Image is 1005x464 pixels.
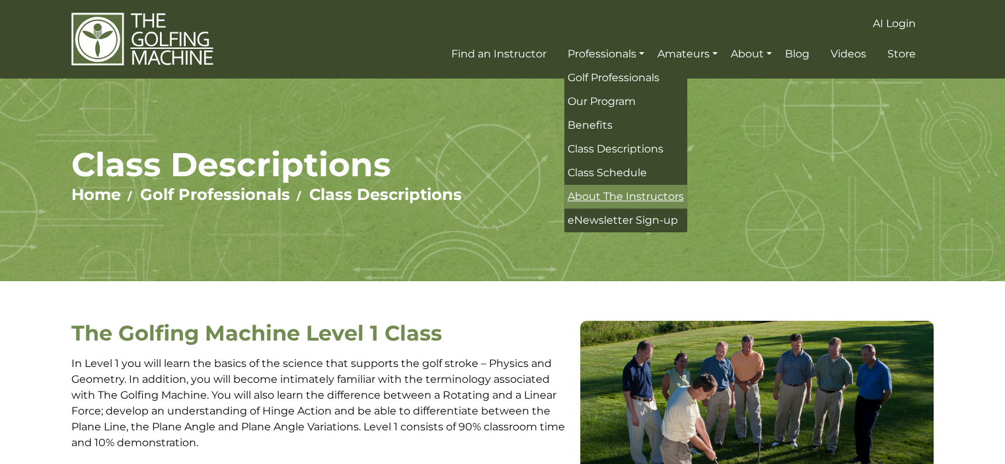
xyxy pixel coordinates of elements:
[782,42,813,66] a: Blog
[564,137,687,161] a: Class Descriptions
[654,42,721,66] a: Amateurs
[451,48,546,60] span: Find an Instructor
[564,66,687,90] a: Golf Professionals
[71,356,570,451] p: In Level 1 you will learn the basics of the science that supports the golf stroke – Physics and G...
[568,71,659,84] span: Golf Professionals
[568,190,684,203] span: About The Instructors
[71,145,934,185] h1: Class Descriptions
[71,185,121,204] a: Home
[564,209,687,232] a: eNewsletter Sign-up
[564,161,687,185] a: Class Schedule
[873,17,916,30] span: AI Login
[887,48,916,60] span: Store
[564,185,687,209] a: About The Instructors
[568,214,678,226] span: eNewsletter Sign-up
[309,185,462,204] a: Class Descriptions
[870,12,919,36] a: AI Login
[564,42,648,66] a: Professionals
[831,48,866,60] span: Videos
[71,321,570,346] h2: The Golfing Machine Level 1 Class
[564,66,687,232] ul: Professionals
[448,42,550,66] a: Find an Instructor
[568,119,613,131] span: Benefits
[785,48,809,60] span: Blog
[564,114,687,137] a: Benefits
[568,143,663,155] span: Class Descriptions
[727,42,775,66] a: About
[564,90,687,114] a: Our Program
[140,185,290,204] a: Golf Professionals
[827,42,870,66] a: Videos
[568,95,636,108] span: Our Program
[71,12,213,67] img: The Golfing Machine
[568,166,647,179] span: Class Schedule
[884,42,919,66] a: Store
